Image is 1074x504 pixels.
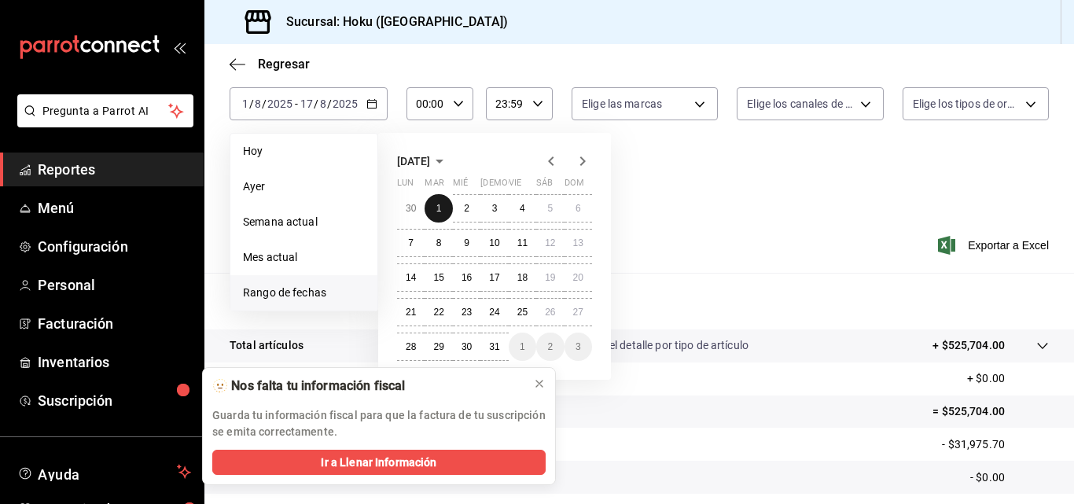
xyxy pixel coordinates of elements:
[254,97,262,110] input: --
[274,13,508,31] h3: Sucursal: Hoku ([GEOGRAPHIC_DATA])
[545,272,555,283] abbr: 19 de julio de 2025
[243,285,365,301] span: Rango de fechas
[480,178,573,194] abbr: jueves
[173,41,186,53] button: open_drawer_menu
[536,263,564,292] button: 19 de julio de 2025
[573,307,583,318] abbr: 27 de julio de 2025
[453,194,480,223] button: 2 de julio de 2025
[314,97,318,110] span: /
[300,97,314,110] input: --
[565,194,592,223] button: 6 de julio de 2025
[464,237,469,248] abbr: 9 de julio de 2025
[212,450,546,475] button: Ir a Llenar Información
[38,351,191,373] span: Inventarios
[433,272,443,283] abbr: 15 de julio de 2025
[480,298,508,326] button: 24 de julio de 2025
[517,307,528,318] abbr: 25 de julio de 2025
[262,97,267,110] span: /
[408,237,414,248] abbr: 7 de julio de 2025
[547,203,553,214] abbr: 5 de julio de 2025
[453,333,480,361] button: 30 de julio de 2025
[243,249,365,266] span: Mes actual
[462,307,472,318] abbr: 23 de julio de 2025
[436,203,442,214] abbr: 1 de julio de 2025
[462,341,472,352] abbr: 30 de julio de 2025
[406,203,416,214] abbr: 30 de junio de 2025
[520,341,525,352] abbr: 1 de agosto de 2025
[576,203,581,214] abbr: 6 de julio de 2025
[397,263,425,292] button: 14 de julio de 2025
[11,114,193,131] a: Pregunta a Parrot AI
[425,333,452,361] button: 29 de julio de 2025
[489,341,499,352] abbr: 31 de julio de 2025
[241,97,249,110] input: --
[967,370,1049,387] p: + $0.00
[941,236,1049,255] span: Exportar a Excel
[436,237,442,248] abbr: 8 de julio de 2025
[509,263,536,292] button: 18 de julio de 2025
[453,298,480,326] button: 23 de julio de 2025
[582,96,662,112] span: Elige las marcas
[480,263,508,292] button: 17 de julio de 2025
[547,341,553,352] abbr: 2 de agosto de 2025
[425,263,452,292] button: 15 de julio de 2025
[565,178,584,194] abbr: domingo
[397,194,425,223] button: 30 de junio de 2025
[565,229,592,257] button: 13 de julio de 2025
[480,333,508,361] button: 31 de julio de 2025
[453,263,480,292] button: 16 de julio de 2025
[536,178,553,194] abbr: sábado
[230,337,303,354] p: Total artículos
[536,333,564,361] button: 2 de agosto de 2025
[747,96,854,112] span: Elige los canales de venta
[565,298,592,326] button: 27 de julio de 2025
[243,143,365,160] span: Hoy
[480,194,508,223] button: 3 de julio de 2025
[243,214,365,230] span: Semana actual
[509,194,536,223] button: 4 de julio de 2025
[327,97,332,110] span: /
[319,97,327,110] input: --
[464,203,469,214] abbr: 2 de julio de 2025
[462,272,472,283] abbr: 16 de julio de 2025
[573,237,583,248] abbr: 13 de julio de 2025
[509,229,536,257] button: 11 de julio de 2025
[425,229,452,257] button: 8 de julio de 2025
[17,94,193,127] button: Pregunta a Parrot AI
[536,194,564,223] button: 5 de julio de 2025
[517,272,528,283] abbr: 18 de julio de 2025
[433,307,443,318] abbr: 22 de julio de 2025
[489,237,499,248] abbr: 10 de julio de 2025
[433,341,443,352] abbr: 29 de julio de 2025
[425,298,452,326] button: 22 de julio de 2025
[932,403,1049,420] p: = $525,704.00
[536,298,564,326] button: 26 de julio de 2025
[42,103,169,120] span: Pregunta a Parrot AI
[397,229,425,257] button: 7 de julio de 2025
[230,57,310,72] button: Regresar
[212,377,520,395] div: 🫥 Nos falta tu información fiscal
[425,194,452,223] button: 1 de julio de 2025
[509,298,536,326] button: 25 de julio de 2025
[397,333,425,361] button: 28 de julio de 2025
[243,178,365,195] span: Ayer
[425,178,443,194] abbr: martes
[492,203,498,214] abbr: 3 de julio de 2025
[453,178,468,194] abbr: miércoles
[38,313,191,334] span: Facturación
[942,436,1049,453] p: - $31,975.70
[258,57,310,72] span: Regresar
[536,229,564,257] button: 12 de julio de 2025
[453,229,480,257] button: 9 de julio de 2025
[397,155,430,167] span: [DATE]
[295,97,298,110] span: -
[212,407,546,440] p: Guarda tu información fiscal para que la factura de tu suscripción se emita correctamente.
[38,462,171,481] span: Ayuda
[397,152,449,171] button: [DATE]
[509,178,521,194] abbr: viernes
[565,333,592,361] button: 3 de agosto de 2025
[489,307,499,318] abbr: 24 de julio de 2025
[545,307,555,318] abbr: 26 de julio de 2025
[397,178,414,194] abbr: lunes
[545,237,555,248] abbr: 12 de julio de 2025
